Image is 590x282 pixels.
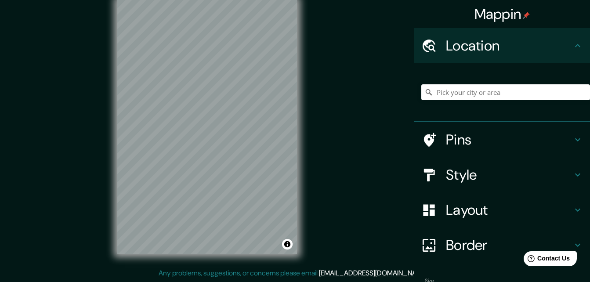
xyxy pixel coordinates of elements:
iframe: Help widget launcher [512,248,580,272]
div: Pins [414,122,590,157]
div: Layout [414,192,590,228]
input: Pick your city or area [421,84,590,100]
h4: Border [446,236,572,254]
img: pin-icon.png [523,12,530,19]
h4: Pins [446,131,572,148]
button: Toggle attribution [282,239,293,249]
h4: Style [446,166,572,184]
h4: Layout [446,201,572,219]
div: Style [414,157,590,192]
a: [EMAIL_ADDRESS][DOMAIN_NAME] [319,268,427,278]
h4: Mappin [474,5,530,23]
div: Border [414,228,590,263]
h4: Location [446,37,572,54]
p: Any problems, suggestions, or concerns please email . [159,268,429,278]
div: Location [414,28,590,63]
